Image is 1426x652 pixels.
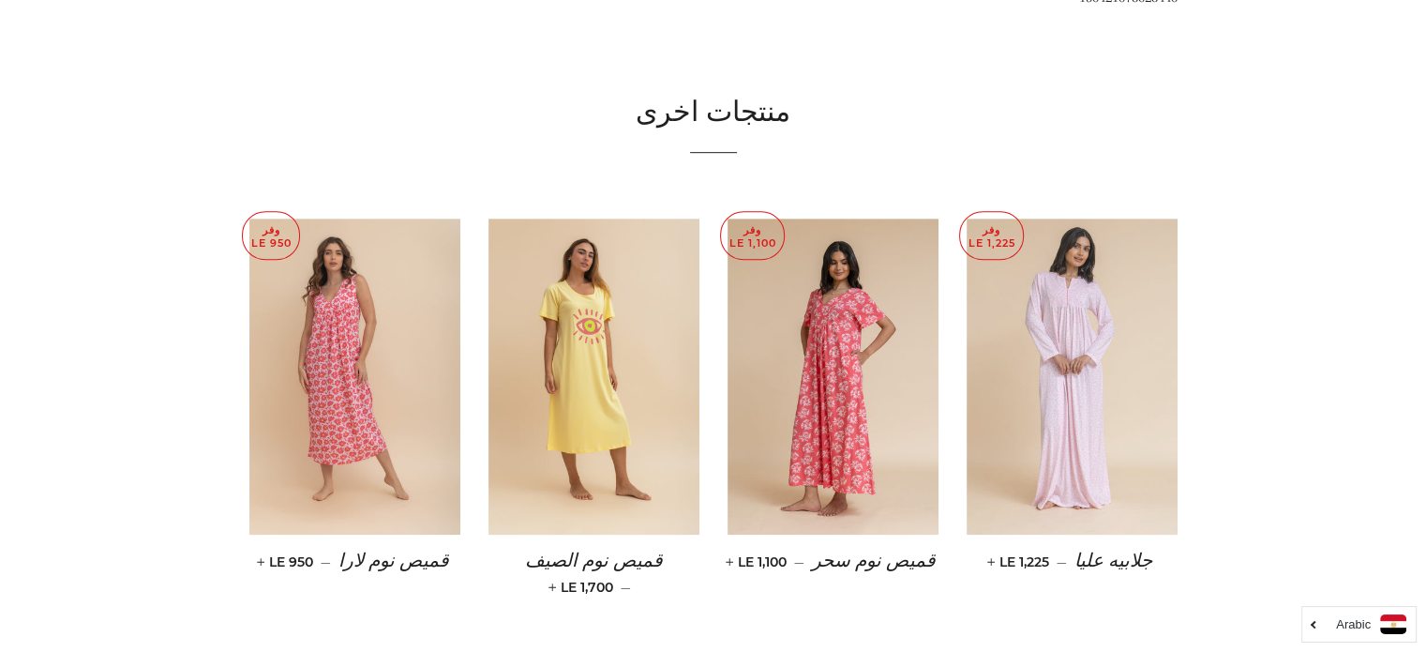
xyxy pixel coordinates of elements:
span: LE 1,700 [552,579,613,596]
p: وفر LE 1,225 [960,212,1023,260]
span: — [1057,553,1067,570]
a: Arabic [1312,614,1406,634]
p: وفر LE 950 [243,212,299,260]
a: قميص نوم لارا — LE 950 [249,535,460,588]
span: قميص نوم لارا [338,551,449,571]
a: قميص نوم سحر — LE 1,100 [728,535,938,588]
span: — [321,553,331,570]
span: LE 950 [261,553,313,570]
h2: منتجات اخرى [249,94,1178,133]
p: وفر LE 1,100 [721,212,784,260]
span: قميص نوم الصيف [525,551,663,571]
span: جلابيه عليا [1074,551,1152,571]
a: جلابيه عليا — LE 1,225 [967,535,1178,588]
span: قميص نوم سحر [812,551,936,571]
span: LE 1,100 [729,553,787,570]
span: — [794,553,804,570]
span: — [621,579,631,596]
i: Arabic [1336,618,1371,630]
a: قميص نوم الصيف — LE 1,700 [488,535,699,612]
span: LE 1,225 [991,553,1049,570]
